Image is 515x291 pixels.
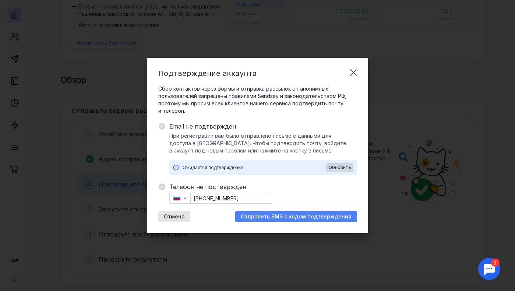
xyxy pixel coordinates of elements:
button: Отправить SMS с кодом подтверждения [235,211,357,222]
span: Подтверждение аккаунта [158,69,257,78]
div: 1 [17,4,25,13]
span: Сбор контактов через формы и отправка рассылок от анонимных пользователей запрещены правилами Sen... [158,85,357,115]
button: Обновить [326,163,353,172]
span: Отправить SMS с кодом подтверждения [241,214,352,220]
span: Телефон не подтвержден [169,182,357,191]
button: Отмена [158,211,190,222]
div: Ожидается подтверждение [183,164,326,171]
span: Обновить [328,165,351,170]
span: Email не подтвержден [169,122,357,131]
span: При регистрации вам было отправлено письмо с данными для доступа в [GEOGRAPHIC_DATA]. Чтобы подтв... [169,132,357,154]
span: Отмена [164,214,185,220]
